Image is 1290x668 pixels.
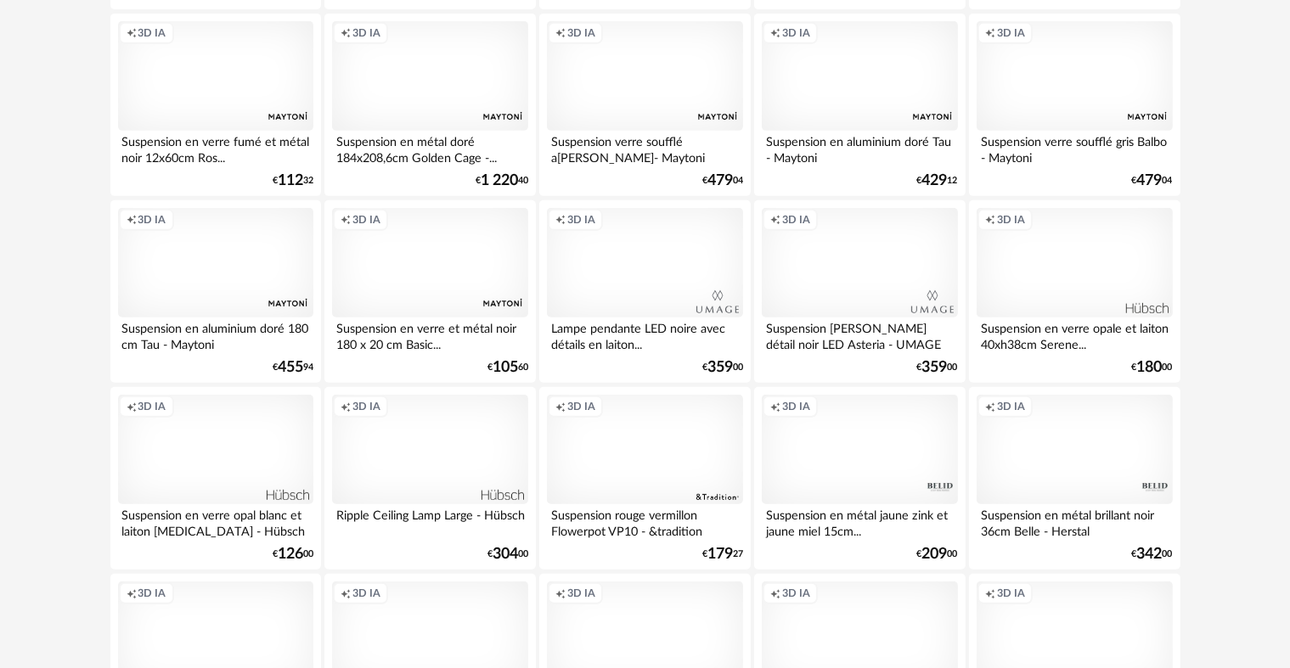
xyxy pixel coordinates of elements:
a: Creation icon 3D IA Suspension verre soufflé a[PERSON_NAME]- Maytoni €47904 [539,14,750,197]
span: 359 [707,362,733,373]
div: € 00 [917,548,958,560]
div: Suspension en verre fumé et métal noir 12x60cm Ros... [118,131,313,165]
div: Suspension en métal jaune zink et jaune miel 15cm... [762,504,957,538]
div: Suspension verre soufflé gris Balbo - Maytoni [977,131,1172,165]
a: Creation icon 3D IA Suspension en aluminium doré Tau - Maytoni €42912 [754,14,965,197]
div: Suspension en verre opale et laiton 40xh38cm Serene... [977,317,1172,351]
span: 1 220 [481,175,518,187]
div: € 00 [487,548,528,560]
span: 3D IA [567,213,595,227]
div: Suspension en métal brillant noir 36cm Belle - Herstal [977,504,1172,538]
span: 342 [1137,548,1163,560]
div: € 00 [1132,548,1173,560]
div: Lampe pendante LED noire avec détails en laiton... [547,317,742,351]
div: Suspension [PERSON_NAME] détail noir LED Asteria - UMAGE [762,317,957,351]
span: 3D IA [567,26,595,40]
span: Creation icon [985,213,995,227]
div: € 12 [917,175,958,187]
span: 3D IA [997,26,1025,40]
span: Creation icon [341,400,351,413]
span: 3D IA [352,400,380,413]
a: Creation icon 3D IA Suspension en verre opal blanc et laiton [MEDICAL_DATA] - Hübsch €12600 [110,387,321,570]
span: 3D IA [782,213,810,227]
span: 3D IA [997,587,1025,600]
span: Creation icon [985,587,995,600]
div: € 40 [476,175,528,187]
div: € 27 [702,548,743,560]
a: Creation icon 3D IA Suspension verre soufflé gris Balbo - Maytoni €47904 [969,14,1180,197]
span: 3D IA [352,26,380,40]
span: Creation icon [127,26,137,40]
span: 3D IA [138,26,166,40]
span: 3D IA [352,213,380,227]
a: Creation icon 3D IA Suspension en aluminium doré 180 cm Tau - Maytoni €45594 [110,200,321,384]
span: Creation icon [127,213,137,227]
span: 3D IA [997,400,1025,413]
span: 180 [1137,362,1163,373]
span: 126 [278,548,303,560]
a: Creation icon 3D IA Suspension en métal doré 184x208,6cm Golden Cage -... €1 22040 [324,14,535,197]
div: € 94 [273,362,313,373]
div: € 04 [1132,175,1173,187]
span: Creation icon [770,26,780,40]
div: Suspension en verre et métal noir 180 x 20 cm Basic... [332,317,527,351]
span: 3D IA [138,587,166,600]
span: 209 [922,548,948,560]
span: Creation icon [985,26,995,40]
span: Creation icon [770,587,780,600]
span: 3D IA [352,587,380,600]
span: 112 [278,175,303,187]
span: Creation icon [555,400,566,413]
div: € 32 [273,175,313,187]
a: Creation icon 3D IA Lampe pendante LED noire avec détails en laiton... €35900 [539,200,750,384]
span: Creation icon [341,587,351,600]
span: 359 [922,362,948,373]
div: € 00 [917,362,958,373]
span: 179 [707,548,733,560]
div: Suspension en métal doré 184x208,6cm Golden Cage -... [332,131,527,165]
div: Suspension verre soufflé a[PERSON_NAME]- Maytoni [547,131,742,165]
span: 3D IA [138,213,166,227]
div: Suspension en aluminium doré Tau - Maytoni [762,131,957,165]
span: Creation icon [341,26,351,40]
div: € 00 [702,362,743,373]
span: 455 [278,362,303,373]
span: 3D IA [138,400,166,413]
a: Creation icon 3D IA Suspension en verre et métal noir 180 x 20 cm Basic... €10560 [324,200,535,384]
a: Creation icon 3D IA Suspension rouge vermillon Flowerpot VP10 - &tradition €17927 [539,387,750,570]
span: Creation icon [341,213,351,227]
div: Suspension en verre opal blanc et laiton [MEDICAL_DATA] - Hübsch [118,504,313,538]
div: € 04 [702,175,743,187]
span: Creation icon [985,400,995,413]
span: 3D IA [567,587,595,600]
span: 3D IA [782,26,810,40]
span: 3D IA [782,400,810,413]
div: Suspension en aluminium doré 180 cm Tau - Maytoni [118,317,313,351]
span: 304 [493,548,518,560]
span: Creation icon [127,400,137,413]
a: Creation icon 3D IA Suspension en verre fumé et métal noir 12x60cm Ros... €11232 [110,14,321,197]
div: € 00 [273,548,313,560]
a: Creation icon 3D IA Suspension en verre opale et laiton 40xh38cm Serene... €18000 [969,200,1180,384]
span: 479 [707,175,733,187]
span: Creation icon [555,587,566,600]
div: € 00 [1132,362,1173,373]
span: 479 [1137,175,1163,187]
a: Creation icon 3D IA Suspension [PERSON_NAME] détail noir LED Asteria - UMAGE €35900 [754,200,965,384]
span: 429 [922,175,948,187]
span: Creation icon [770,400,780,413]
a: Creation icon 3D IA Suspension en métal jaune zink et jaune miel 15cm... €20900 [754,387,965,570]
span: 105 [493,362,518,373]
div: Suspension rouge vermillon Flowerpot VP10 - &tradition [547,504,742,538]
span: Creation icon [555,26,566,40]
span: Creation icon [770,213,780,227]
span: 3D IA [997,213,1025,227]
span: Creation icon [555,213,566,227]
div: Ripple Ceiling Lamp Large - Hübsch [332,504,527,538]
a: Creation icon 3D IA Suspension en métal brillant noir 36cm Belle - Herstal €34200 [969,387,1180,570]
span: 3D IA [782,587,810,600]
span: Creation icon [127,587,137,600]
span: 3D IA [567,400,595,413]
a: Creation icon 3D IA Ripple Ceiling Lamp Large - Hübsch €30400 [324,387,535,570]
div: € 60 [487,362,528,373]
